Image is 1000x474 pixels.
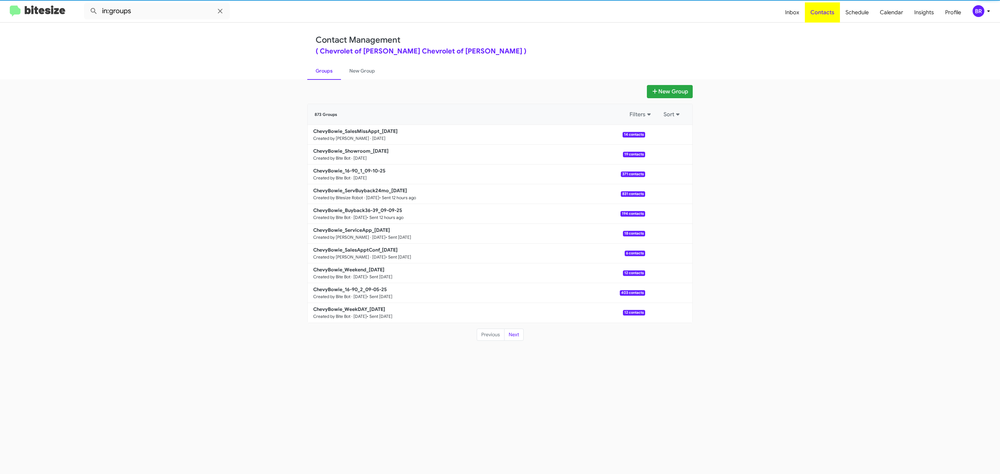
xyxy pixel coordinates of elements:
[308,283,645,303] a: ChevyBowie_16-90_2_09-05-25Created by Bite Bot · [DATE]• Sent [DATE]403 contacts
[308,184,645,204] a: ChevyBowie_ServBuyback24mo_[DATE]Created by Bitesize Robot · [DATE]• Sent 12 hours ago831 contacts
[308,244,645,263] a: ChevyBowie_SalesApptConf_[DATE]Created by [PERSON_NAME] · [DATE]• Sent [DATE]6 contacts
[313,235,385,240] small: Created by [PERSON_NAME] · [DATE]
[313,207,402,213] b: ChevyBowie_Buyback36-39_09-09-25
[780,2,805,23] a: Inbox
[316,48,684,55] div: ( Chevrolet of [PERSON_NAME] Chevrolet of [PERSON_NAME] )
[909,2,940,23] a: Insights
[313,136,385,141] small: Created by [PERSON_NAME] · [DATE]
[307,62,341,80] a: Groups
[313,128,398,134] b: ChevyBowie_SalesMissAppt_[DATE]
[313,254,385,260] small: Created by [PERSON_NAME] · [DATE]
[621,191,645,197] span: 831 contacts
[967,5,992,17] button: BR
[620,290,645,296] span: 403 contacts
[840,2,874,23] a: Schedule
[308,145,645,164] a: ChevyBowie_Showroom_[DATE]Created by Bite Bot · [DATE]19 contacts
[84,3,230,19] input: Search
[313,175,367,181] small: Created by Bite Bot · [DATE]
[313,306,385,312] b: ChevyBowie_WeekDAY_[DATE]
[647,85,693,98] button: New Group
[874,2,909,23] a: Calendar
[367,274,392,280] small: • Sent [DATE]
[313,294,367,299] small: Created by Bite Bot · [DATE]
[385,235,411,240] small: • Sent [DATE]
[313,266,384,273] b: ChevyBowie_Weekend_[DATE]
[308,204,645,224] a: ChevyBowie_Buyback36-39_09-09-25Created by Bite Bot · [DATE]• Sent 12 hours ago194 contacts
[625,251,645,256] span: 6 contacts
[313,148,389,154] b: ChevyBowie_Showroom_[DATE]
[805,2,840,23] a: Contacts
[623,231,645,236] span: 18 contacts
[367,215,403,220] small: • Sent 12 hours ago
[367,314,392,319] small: • Sent [DATE]
[659,108,685,121] button: Sort
[367,294,392,299] small: • Sent [DATE]
[313,247,398,253] b: ChevyBowie_SalesApptConf_[DATE]
[623,132,645,137] span: 14 contacts
[623,270,645,276] span: 12 contacts
[623,152,645,157] span: 19 contacts
[621,171,645,177] span: 371 contacts
[625,108,657,121] button: Filters
[341,62,383,80] a: New Group
[313,155,367,161] small: Created by Bite Bot · [DATE]
[385,254,411,260] small: • Sent [DATE]
[308,303,645,323] a: ChevyBowie_WeekDAY_[DATE]Created by Bite Bot · [DATE]• Sent [DATE]12 contacts
[313,215,367,220] small: Created by Bite Bot · [DATE]
[504,329,524,341] button: Next
[313,187,407,194] b: ChevyBowie_ServBuyback24mo_[DATE]
[620,211,645,217] span: 194 contacts
[308,125,645,145] a: ChevyBowie_SalesMissAppt_[DATE]Created by [PERSON_NAME] · [DATE]14 contacts
[313,274,367,280] small: Created by Bite Bot · [DATE]
[308,164,645,184] a: ChevyBowie_16-90_1_09-10-25Created by Bite Bot · [DATE]371 contacts
[379,195,416,201] small: • Sent 12 hours ago
[313,168,385,174] b: ChevyBowie_16-90_1_09-10-25
[308,263,645,283] a: ChevyBowie_Weekend_[DATE]Created by Bite Bot · [DATE]• Sent [DATE]12 contacts
[308,224,645,244] a: ChevyBowie_ServiceApp_[DATE]Created by [PERSON_NAME] · [DATE]• Sent [DATE]18 contacts
[313,286,387,293] b: ChevyBowie_16-90_2_09-05-25
[313,227,390,233] b: ChevyBowie_ServiceApp_[DATE]
[313,314,367,319] small: Created by Bite Bot · [DATE]
[315,112,337,117] span: 873 Groups
[623,310,645,315] span: 12 contacts
[316,35,400,45] a: Contact Management
[313,195,379,201] small: Created by Bitesize Robot · [DATE]
[940,2,967,23] a: Profile
[973,5,984,17] div: BR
